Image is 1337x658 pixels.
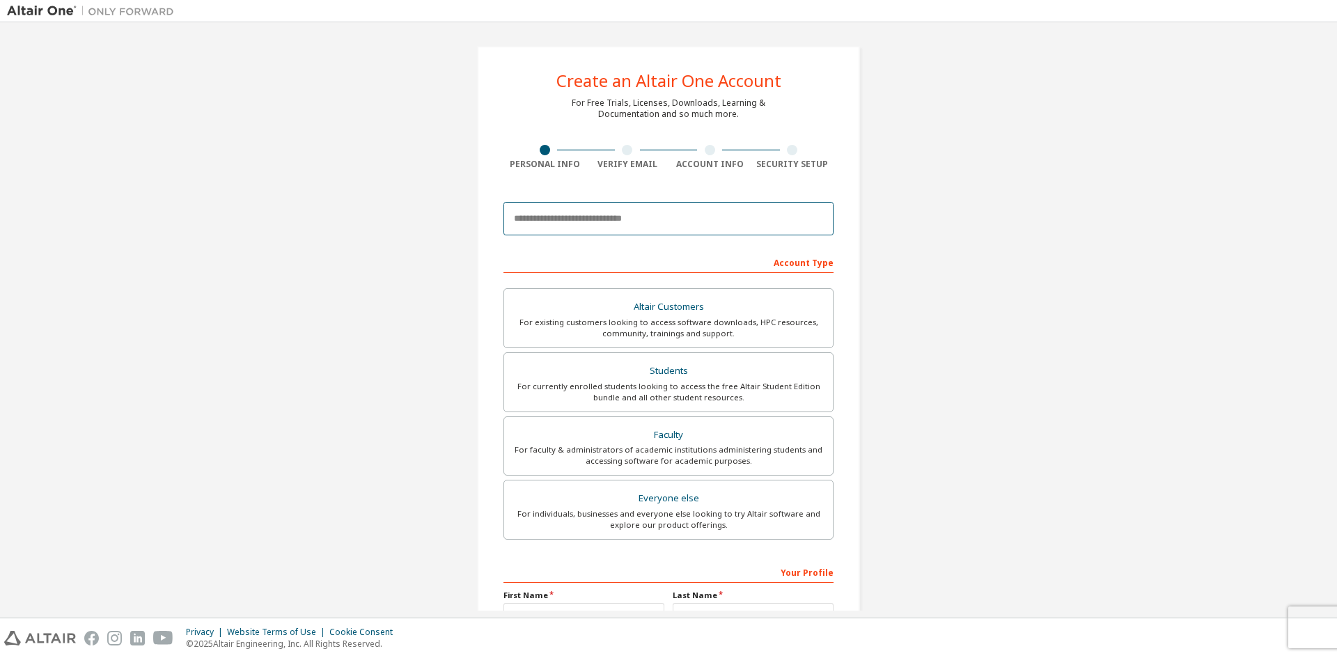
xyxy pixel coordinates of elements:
[513,317,824,339] div: For existing customers looking to access software downloads, HPC resources, community, trainings ...
[556,72,781,89] div: Create an Altair One Account
[4,631,76,645] img: altair_logo.svg
[130,631,145,645] img: linkedin.svg
[513,508,824,531] div: For individuals, businesses and everyone else looking to try Altair software and explore our prod...
[153,631,173,645] img: youtube.svg
[572,97,765,120] div: For Free Trials, Licenses, Downloads, Learning & Documentation and so much more.
[503,561,834,583] div: Your Profile
[751,159,834,170] div: Security Setup
[107,631,122,645] img: instagram.svg
[513,361,824,381] div: Students
[186,638,401,650] p: © 2025 Altair Engineering, Inc. All Rights Reserved.
[503,159,586,170] div: Personal Info
[329,627,401,638] div: Cookie Consent
[84,631,99,645] img: facebook.svg
[186,627,227,638] div: Privacy
[513,425,824,445] div: Faculty
[513,444,824,467] div: For faculty & administrators of academic institutions administering students and accessing softwa...
[503,251,834,273] div: Account Type
[673,590,834,601] label: Last Name
[7,4,181,18] img: Altair One
[227,627,329,638] div: Website Terms of Use
[513,489,824,508] div: Everyone else
[513,381,824,403] div: For currently enrolled students looking to access the free Altair Student Edition bundle and all ...
[668,159,751,170] div: Account Info
[503,590,664,601] label: First Name
[513,297,824,317] div: Altair Customers
[586,159,669,170] div: Verify Email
